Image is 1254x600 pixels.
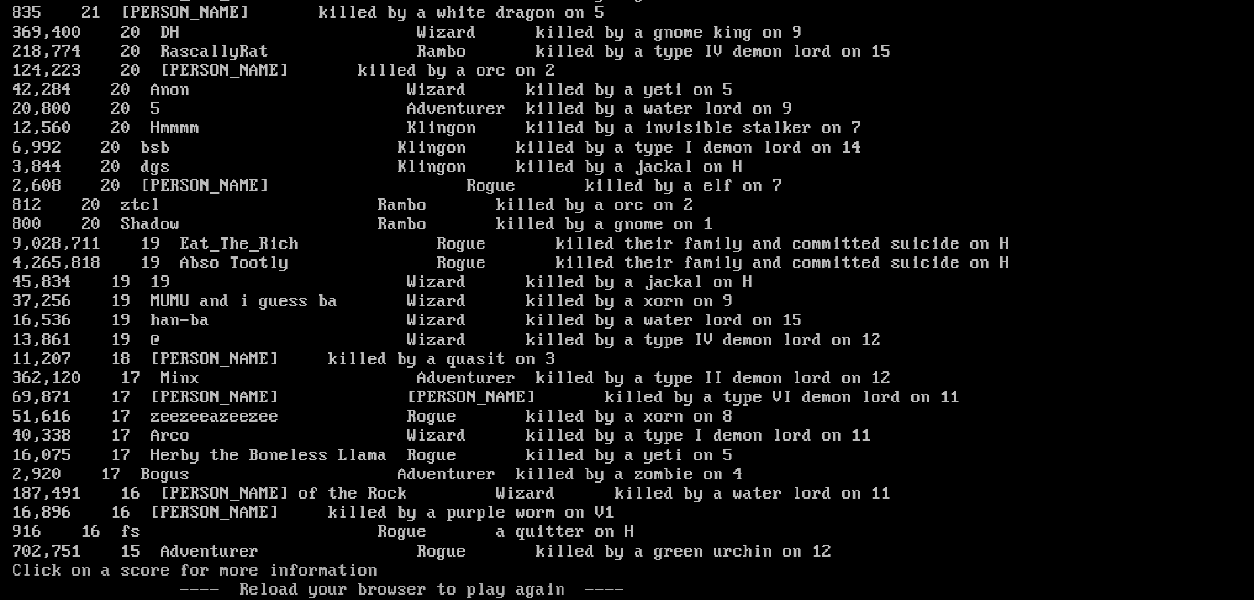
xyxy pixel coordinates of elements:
[13,522,635,542] a: 916 16 fs Rogue a quitter on H
[13,292,733,312] a: 37,256 19 MUMU and i guess ba Wizard killed by a xorn on 9
[13,369,891,389] a: 362,120 17 Minx Adventurer killed by a type II demon lord on 12
[13,80,733,100] a: 42,284 20 Anon Wizard killed by a yeti on 5
[13,215,714,234] a: 800 20 Shadow Rambo killed by a gnome on 1
[13,234,1010,254] a: 9,028,711 19 Eat_The_Rich Rogue killed their family and committed suicide on H
[13,138,862,158] a: 6,992 20 bsb Klingon killed by a type I demon lord on 14
[13,311,802,331] a: 16,536 19 han-ba Wizard killed by a water lord on 15
[13,99,793,119] a: 20,800 20 5 Adventurer killed by a water lord on 9
[13,465,743,485] a: 2,920 17 Bogus Adventurer killed by a zombie on 4
[13,273,753,292] a: 45,834 19 19 Wizard killed by a jackal on H
[13,196,694,215] a: 812 20 ztcl Rambo killed by a orc on 2
[13,542,832,562] a: 702,751 15 Adventurer Rogue killed by a green urchin on 12
[13,407,733,427] a: 51,616 17 zeezeeazeezee Rogue killed by a xorn on 8
[13,177,783,196] a: 2,608 20 [PERSON_NAME] Rogue killed by a elf on 7
[13,42,891,62] a: 218,774 20 RascallyRat Rambo killed by a type IV demon lord on 15
[13,61,556,81] a: 124,223 20 [PERSON_NAME] killed by a orc on 2
[13,331,881,350] a: 13,861 19 @ Wizard killed by a type IV demon lord on 12
[13,119,862,138] a: 12,560 20 Hmmmm Klingon killed by a invisible stalker on 7
[13,254,1010,273] a: 4,265,818 19 Abso Tootly Rogue killed their family and committed suicide on H
[13,503,615,523] a: 16,896 16 [PERSON_NAME] killed by a purple worm on V1
[13,23,802,43] a: 369,400 20 DH Wizard killed by a gnome king on 9
[13,426,872,446] a: 40,338 17 Arco Wizard killed by a type I demon lord on 11
[13,388,960,408] a: 69,871 17 [PERSON_NAME] [PERSON_NAME] killed by a type VI demon lord on 11
[13,350,556,369] a: 11,207 18 [PERSON_NAME] killed by a quasit on 3
[13,157,743,177] a: 3,844 20 dgs Klingon killed by a jackal on H
[13,484,891,504] a: 187,491 16 [PERSON_NAME] of the Rock Wizard killed by a water lord on 11
[13,3,605,23] a: 835 21 [PERSON_NAME] killed by a white dragon on 5
[13,446,733,466] a: 16,075 17 Herby the Boneless Llama Rogue killed by a yeti on 5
